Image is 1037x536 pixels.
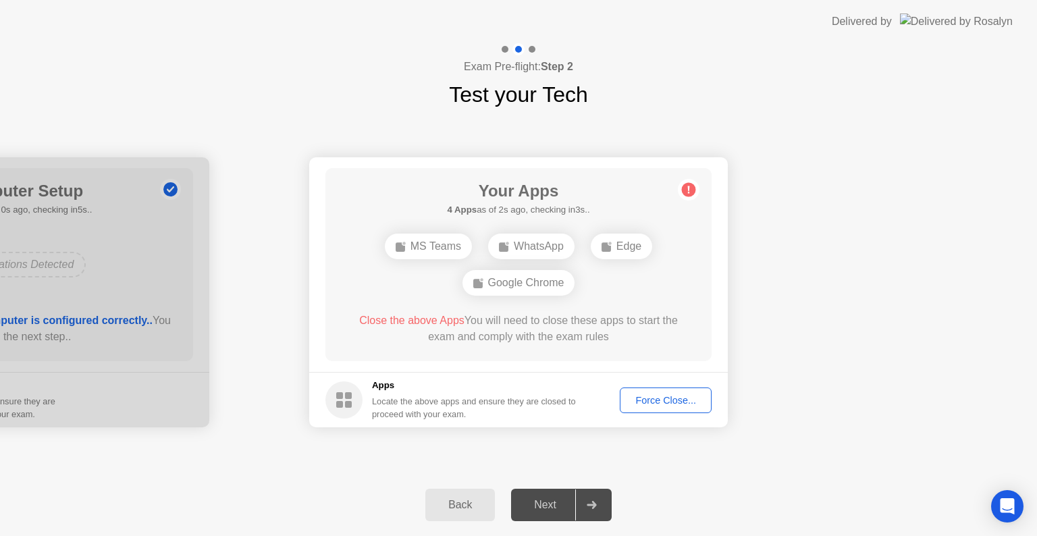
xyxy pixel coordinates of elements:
div: WhatsApp [488,234,575,259]
div: Locate the above apps and ensure they are closed to proceed with your exam. [372,395,577,421]
b: 4 Apps [447,205,477,215]
b: Step 2 [541,61,573,72]
div: You will need to close these apps to start the exam and comply with the exam rules [345,313,693,345]
h5: as of 2s ago, checking in3s.. [447,203,589,217]
button: Next [511,489,612,521]
button: Back [425,489,495,521]
span: Close the above Apps [359,315,464,326]
div: Next [515,499,575,511]
h4: Exam Pre-flight: [464,59,573,75]
div: Open Intercom Messenger [991,490,1023,522]
img: Delivered by Rosalyn [900,14,1013,29]
h1: Your Apps [447,179,589,203]
button: Force Close... [620,387,712,413]
div: Delivered by [832,14,892,30]
div: Edge [591,234,652,259]
div: Google Chrome [462,270,575,296]
h1: Test your Tech [449,78,588,111]
div: MS Teams [385,234,472,259]
div: Back [429,499,491,511]
h5: Apps [372,379,577,392]
div: Force Close... [624,395,707,406]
